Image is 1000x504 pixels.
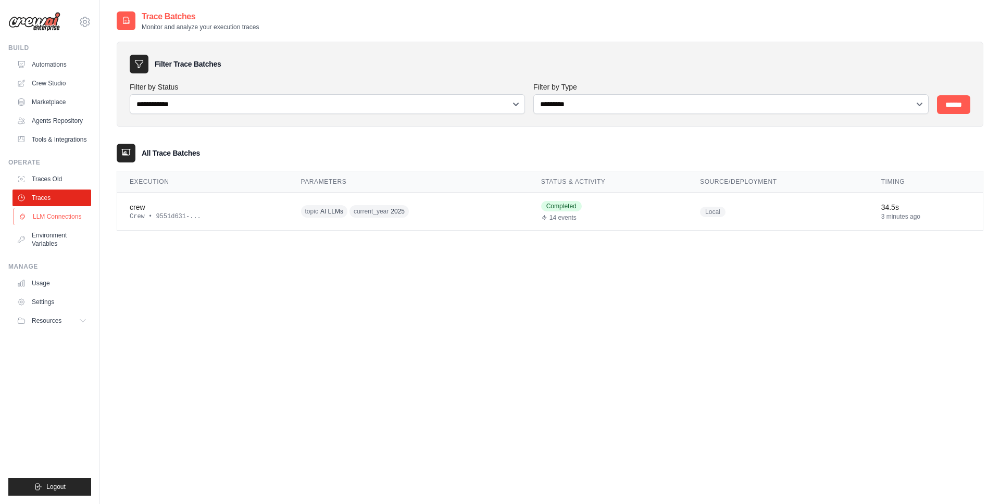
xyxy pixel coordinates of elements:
[289,171,529,193] th: Parameters
[12,112,91,129] a: Agents Repository
[12,75,91,92] a: Crew Studio
[8,478,91,496] button: Logout
[869,171,983,193] th: Timing
[14,208,92,225] a: LLM Connections
[117,193,983,231] tr: View details for crew execution
[8,262,91,271] div: Manage
[12,312,91,329] button: Resources
[320,207,343,216] span: AI LLMs
[130,82,525,92] label: Filter by Status
[12,190,91,206] a: Traces
[12,294,91,310] a: Settings
[12,171,91,187] a: Traces Old
[142,23,259,31] p: Monitor and analyze your execution traces
[8,158,91,167] div: Operate
[8,12,60,32] img: Logo
[391,207,405,216] span: 2025
[46,483,66,491] span: Logout
[12,56,91,73] a: Automations
[700,207,726,217] span: Local
[541,201,582,211] span: Completed
[155,59,221,69] h3: Filter Trace Batches
[354,207,389,216] span: current_year
[117,171,289,193] th: Execution
[8,44,91,52] div: Build
[130,212,276,221] div: Crew • 9551d631-...
[130,202,276,212] div: crew
[881,212,970,221] div: 3 minutes ago
[32,317,61,325] span: Resources
[305,207,318,216] span: topic
[533,82,929,92] label: Filter by Type
[142,10,259,23] h2: Trace Batches
[12,275,91,292] a: Usage
[12,131,91,148] a: Tools & Integrations
[12,94,91,110] a: Marketplace
[549,213,577,222] span: 14 events
[12,227,91,252] a: Environment Variables
[687,171,869,193] th: Source/Deployment
[301,204,501,220] div: topic: AI LLMs, current_year: 2025
[881,202,970,212] div: 34.5s
[529,171,687,193] th: Status & Activity
[142,148,200,158] h3: All Trace Batches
